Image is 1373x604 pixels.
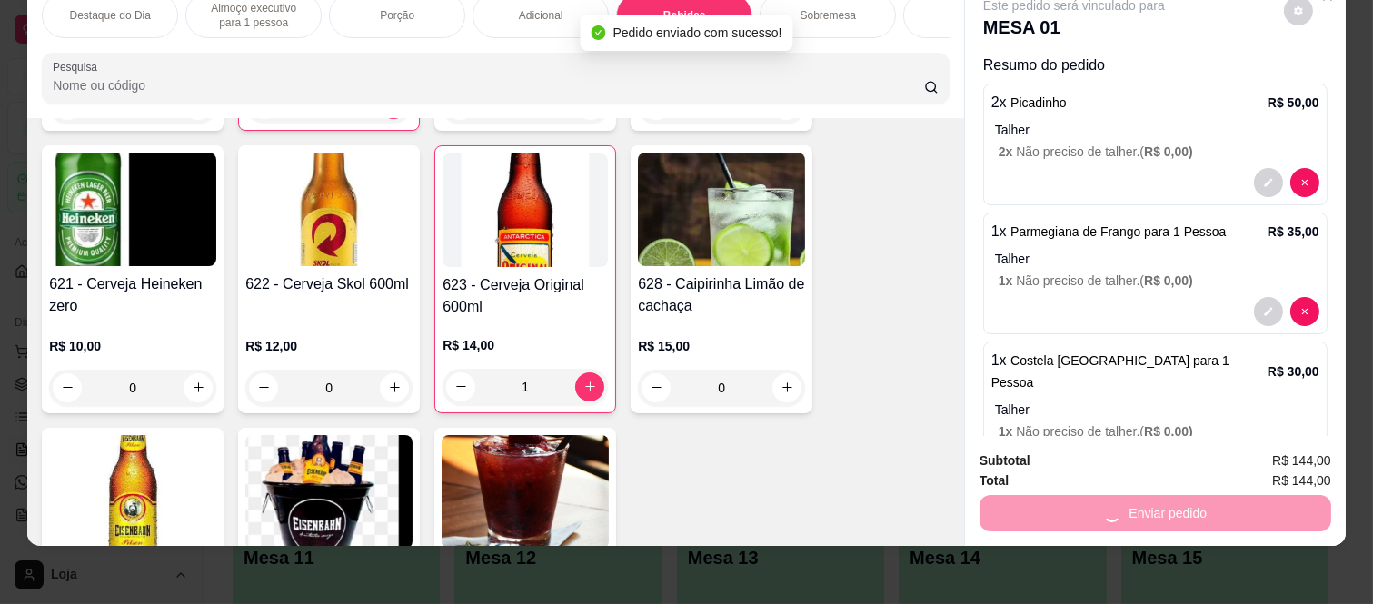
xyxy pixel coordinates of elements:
p: R$ 14,00 [443,336,608,354]
span: Parmegiana de Frango para 1 Pessoa [1010,224,1226,239]
button: decrease-product-quantity [1290,297,1319,326]
p: Adicional [519,8,563,23]
p: Não preciso de talher. ( [999,272,1319,290]
h4: 628 - Caipirinha Limão de cachaça [638,273,805,317]
span: R$ 144,00 [1272,470,1331,490]
p: Destaque do Dia [70,8,151,23]
button: increase-product-quantity [575,372,604,401]
p: 2 x [991,92,1067,114]
button: decrease-product-quantity [1254,297,1283,326]
img: product-image [442,435,609,549]
span: 1 x [999,273,1016,288]
img: product-image [245,153,413,266]
p: Não preciso de talher. ( [999,143,1319,161]
p: R$ 10,00 [49,337,216,355]
img: product-image [443,153,608,267]
img: product-image [245,435,413,549]
img: product-image [49,153,216,266]
h4: 621 - Cerveja Heineken zero [49,273,216,317]
span: Pedido enviado com sucesso! [613,25,782,40]
h4: 622 - Cerveja Skol 600ml [245,273,413,295]
button: decrease-product-quantity [1254,168,1283,197]
p: Bebidas [663,8,706,23]
p: Sobremesa [801,8,856,23]
strong: Total [980,473,1009,488]
p: Talher [995,401,1319,419]
p: R$ 12,00 [245,337,413,355]
span: R$ 0,00 ) [1144,273,1193,288]
p: Almoço executivo para 1 pessoa [201,1,306,30]
strong: Subtotal [980,453,1030,468]
p: R$ 30,00 [1268,362,1319,381]
p: Porção [380,8,414,23]
p: Talher [995,250,1319,268]
span: check-circle [592,25,606,40]
span: 2 x [999,144,1016,159]
p: Não preciso de talher. ( [999,422,1319,441]
button: decrease-product-quantity [642,373,671,402]
button: decrease-product-quantity [249,373,278,402]
p: MESA 01 [983,15,1165,40]
button: increase-product-quantity [380,373,409,402]
label: Pesquisa [53,59,104,74]
p: Talher [995,121,1319,139]
img: product-image [638,153,805,266]
h4: 623 - Cerveja Original 600ml [443,274,608,318]
button: decrease-product-quantity [446,372,475,401]
p: R$ 15,00 [638,337,805,355]
p: 1 x [991,350,1268,393]
p: 1 x [991,221,1227,243]
span: 1 x [999,424,1016,439]
button: increase-product-quantity [184,373,213,402]
img: product-image [49,435,216,549]
p: R$ 35,00 [1268,223,1319,241]
button: decrease-product-quantity [1290,168,1319,197]
span: Picadinho [1010,95,1067,110]
span: R$ 0,00 ) [1144,144,1193,159]
input: Pesquisa [53,76,924,94]
span: R$ 144,00 [1272,451,1331,470]
button: increase-product-quantity [772,373,801,402]
button: decrease-product-quantity [53,373,82,402]
p: Resumo do pedido [983,54,1328,76]
span: R$ 0,00 ) [1144,424,1193,439]
p: R$ 50,00 [1268,94,1319,112]
span: Costela [GEOGRAPHIC_DATA] para 1 Pessoa [991,353,1229,390]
